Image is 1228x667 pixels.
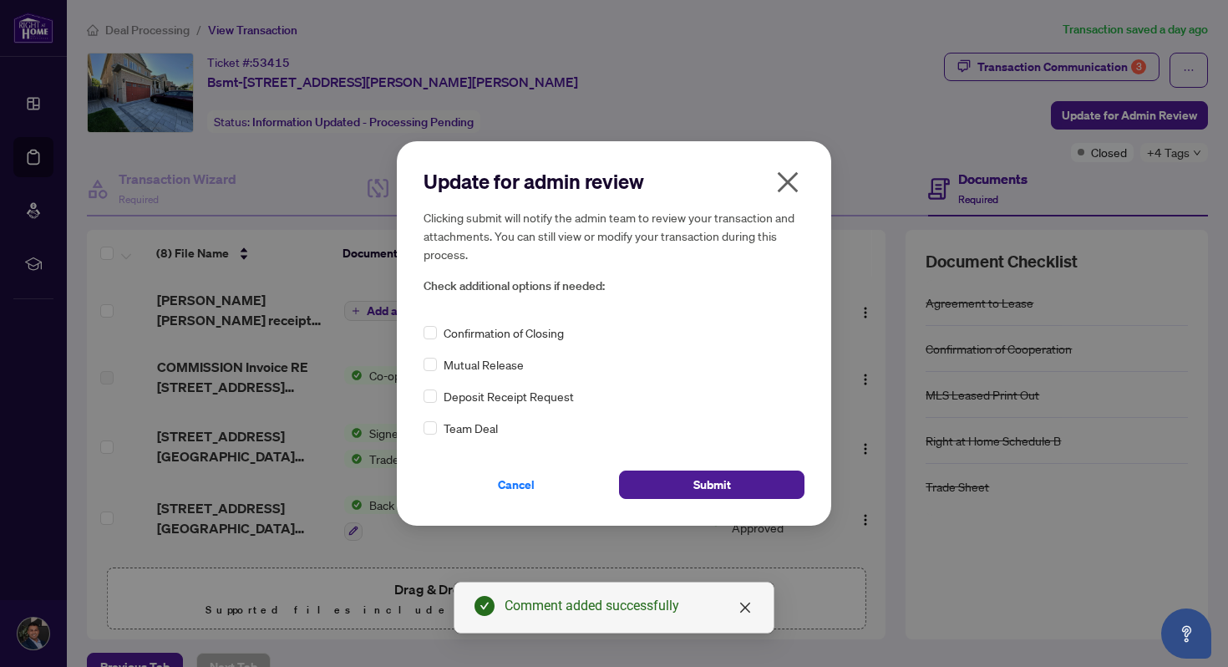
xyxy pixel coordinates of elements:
span: Deposit Receipt Request [444,387,574,405]
span: close [774,169,801,196]
span: Submit [693,471,731,498]
span: Cancel [498,471,535,498]
span: Team Deal [444,419,498,437]
div: Comment added successfully [505,596,754,616]
span: check-circle [474,596,495,616]
span: Mutual Release [444,355,524,374]
span: close [738,601,752,614]
a: Close [736,598,754,617]
button: Cancel [424,471,609,499]
span: Check additional options if needed: [424,277,804,296]
button: Open asap [1161,608,1211,659]
h5: Clicking submit will notify the admin team to review your transaction and attachments. You can st... [424,208,804,263]
button: Submit [619,471,804,499]
span: Confirmation of Closing [444,323,564,342]
h2: Update for admin review [424,168,804,195]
